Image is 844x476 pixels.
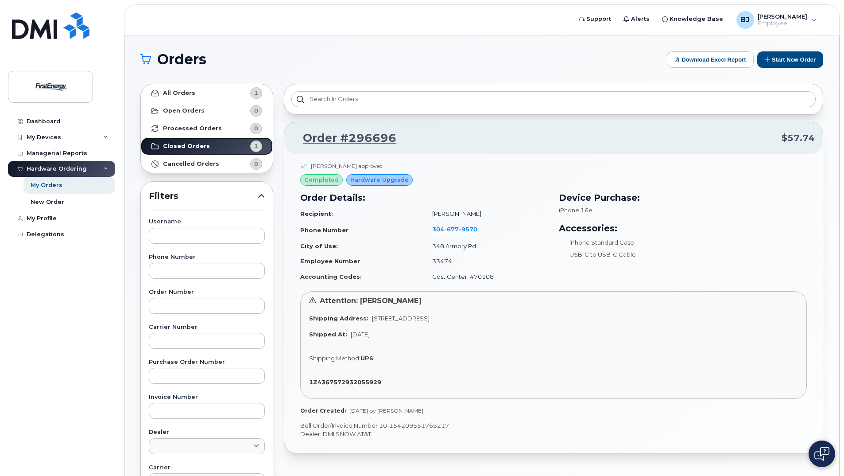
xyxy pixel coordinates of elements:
li: USB-C to USB-C Cable [559,250,807,259]
strong: Closed Orders [163,143,210,150]
td: 33474 [424,254,548,269]
span: [STREET_ADDRESS] [372,315,430,322]
a: Open Orders0 [141,102,273,120]
span: Hardware Upgrade [350,176,409,184]
a: Cancelled Orders0 [141,155,273,173]
input: Search in orders [291,91,816,107]
button: Start New Order [757,51,823,68]
span: iPhone 16e [559,207,592,214]
span: Filters [149,190,258,203]
span: 1 [254,142,258,150]
span: completed [304,176,339,184]
strong: Recipient: [300,210,333,217]
label: Carrier [149,465,265,471]
a: Processed Orders0 [141,120,273,137]
strong: Shipping Address: [309,315,368,322]
label: Carrier Number [149,324,265,330]
strong: Cancelled Orders [163,160,219,168]
a: Closed Orders1 [141,137,273,155]
strong: Order Created: [300,407,346,414]
li: iPhone Standard Case [559,238,807,247]
label: Dealer [149,429,265,435]
span: [DATE] [351,331,370,338]
label: Username [149,219,265,225]
a: 3046779570 [432,226,488,233]
strong: Open Orders [163,107,205,114]
strong: UPS [360,355,373,362]
p: Dealer: DMI SNOW AT&T [300,430,807,438]
h3: Accessories: [559,222,807,235]
h3: Order Details: [300,191,548,204]
span: 0 [254,160,258,168]
td: 348 Armory Rd [424,238,548,254]
label: Order Number [149,289,265,295]
span: 304 [432,226,477,233]
strong: Employee Number [300,258,360,265]
h3: Device Purchase: [559,191,807,204]
a: Order #296696 [292,130,396,146]
span: 0 [254,124,258,133]
label: Purchase Order Number [149,359,265,365]
span: 9570 [459,226,477,233]
strong: Shipped At: [309,331,347,338]
a: All Orders1 [141,84,273,102]
span: 677 [444,226,459,233]
strong: Accounting Codes: [300,273,362,280]
button: Download Excel Report [667,51,754,68]
strong: 1Z4367572932055929 [309,378,381,386]
span: 1 [254,89,258,97]
td: Cost Center: 470108 [424,269,548,285]
strong: City of Use: [300,242,338,250]
td: [PERSON_NAME] [424,206,548,222]
label: Phone Number [149,254,265,260]
span: $57.74 [782,132,815,144]
span: 0 [254,106,258,115]
label: Invoice Number [149,394,265,400]
strong: Processed Orders [163,125,222,132]
strong: Phone Number [300,226,348,234]
span: Orders [157,53,206,66]
a: 1Z4367572932055929 [309,378,385,386]
img: Open chat [814,447,829,461]
span: [DATE] by [PERSON_NAME] [349,407,423,414]
p: Bell Order/Invoice Number 10-154209551765217 [300,421,807,430]
span: Shipping Method: [309,355,360,362]
div: [PERSON_NAME] approved [311,162,383,170]
strong: All Orders [163,90,195,97]
span: Attention: [PERSON_NAME] [320,297,422,305]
